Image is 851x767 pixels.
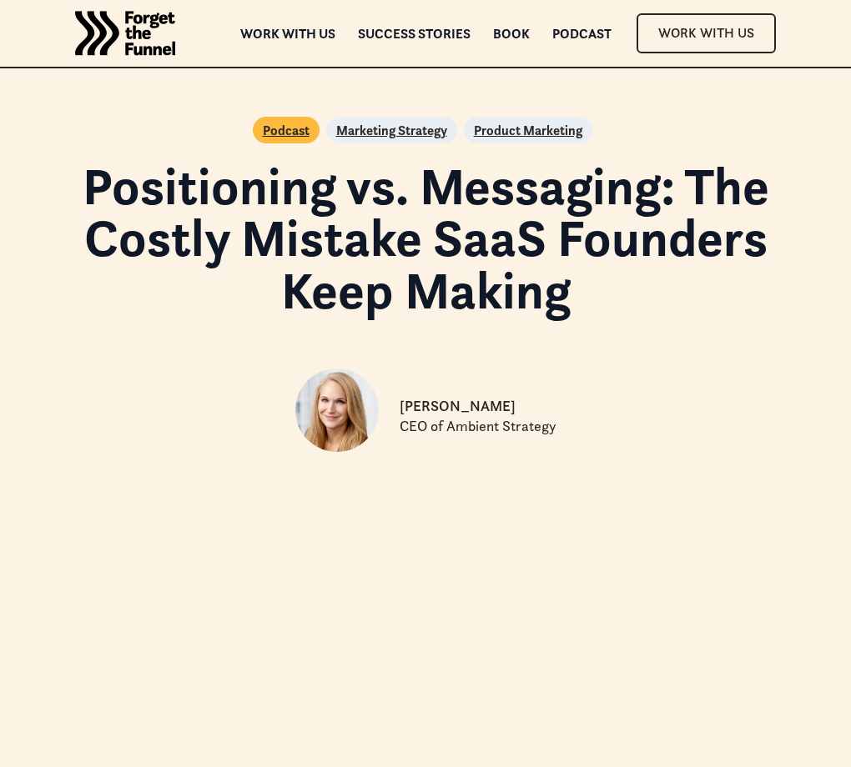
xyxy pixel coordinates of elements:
a: Work with us [240,28,335,39]
h1: Positioning vs. Messaging: The Costly Mistake SaaS Founders Keep Making [27,160,824,316]
a: Podcast [263,120,310,140]
a: Marketing Strategy [336,120,447,140]
a: Work With Us [637,13,776,53]
p: CEO of Ambient Strategy [400,417,556,437]
a: Success Stories [358,28,471,39]
a: Book [493,28,530,39]
a: Podcast [552,28,612,39]
p: [PERSON_NAME] [400,397,516,417]
a: Product Marketing [474,120,582,140]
